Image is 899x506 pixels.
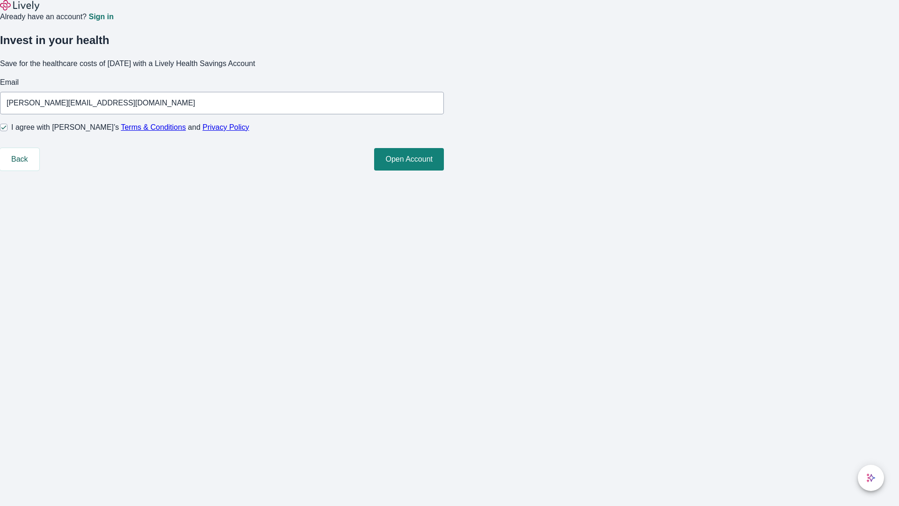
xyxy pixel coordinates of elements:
svg: Lively AI Assistant [866,473,876,483]
a: Terms & Conditions [121,123,186,131]
a: Sign in [88,13,113,21]
span: I agree with [PERSON_NAME]’s and [11,122,249,133]
a: Privacy Policy [203,123,250,131]
button: Open Account [374,148,444,171]
button: chat [858,465,884,491]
